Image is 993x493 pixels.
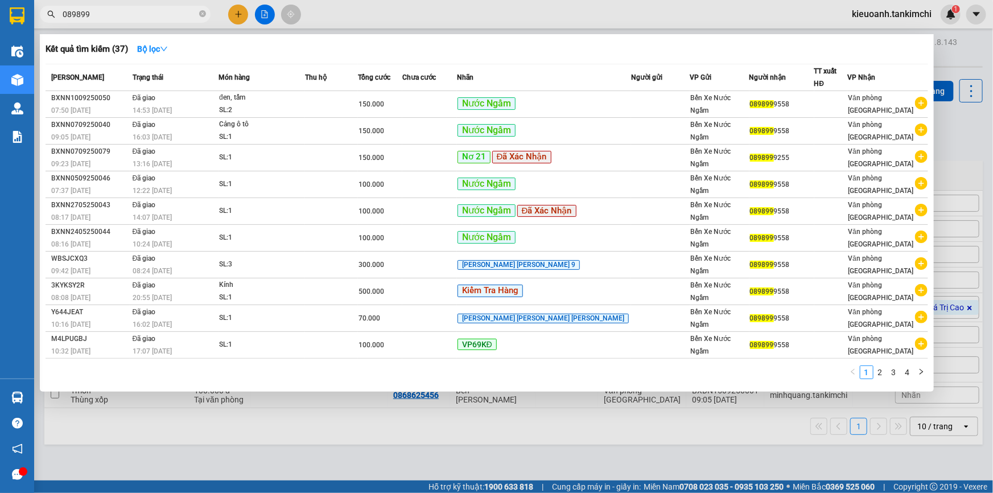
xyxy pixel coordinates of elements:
strong: Bộ lọc [137,44,168,54]
span: Nước Ngầm [458,231,516,244]
span: Bến Xe Nước Ngầm [691,147,731,168]
li: 3 [887,365,901,379]
span: 150.000 [359,154,384,162]
div: M4LPUGBJ [51,333,129,345]
button: right [914,365,928,379]
span: 089899 [750,100,774,108]
span: 089899 [750,261,774,269]
input: Tìm tên, số ĐT hoặc mã đơn [63,8,197,20]
div: Y644JEAT [51,306,129,318]
span: 100.000 [359,341,384,349]
a: 1 [860,366,873,379]
span: 17:07 [DATE] [133,347,172,355]
span: 089899 [750,180,774,188]
span: Đã giao [133,308,156,316]
span: Văn phòng [GEOGRAPHIC_DATA] [848,147,913,168]
a: 4 [901,366,914,379]
span: Văn phòng [GEOGRAPHIC_DATA] [848,254,913,275]
span: 100.000 [359,180,384,188]
li: 1 [860,365,873,379]
li: 2 [873,365,887,379]
span: plus-circle [915,204,928,216]
div: 9558 [750,259,814,271]
span: Văn phòng [GEOGRAPHIC_DATA] [848,335,913,355]
div: SL: 3 [219,258,304,271]
div: 9558 [750,286,814,298]
span: Nước Ngầm [458,124,516,137]
span: 70.000 [359,314,380,322]
span: close-circle [199,9,206,20]
span: Đã giao [133,121,156,129]
span: plus-circle [915,97,928,109]
span: plus-circle [915,338,928,350]
span: plus-circle [915,257,928,270]
span: Trạng thái [133,73,163,81]
span: Văn phòng [GEOGRAPHIC_DATA] [848,228,913,248]
div: BXNN0509250046 [51,172,129,184]
span: Bến Xe Nước Ngầm [691,281,731,302]
span: 08:16 [DATE] [51,240,90,248]
img: warehouse-icon [11,46,23,57]
img: warehouse-icon [11,74,23,86]
span: TT xuất HĐ [814,67,837,88]
span: Kiểm Tra Hàng [458,285,523,297]
span: Văn phòng [GEOGRAPHIC_DATA] [848,308,913,328]
span: [PERSON_NAME] [PERSON_NAME] 9 [458,260,580,270]
div: SL: 1 [219,312,304,324]
span: Thu hộ [305,73,327,81]
span: Món hàng [219,73,250,81]
a: 3 [888,366,900,379]
div: BXNN0709250040 [51,119,129,131]
span: Văn phòng [GEOGRAPHIC_DATA] [848,121,913,141]
button: Bộ lọcdown [128,40,177,58]
div: Cảng ô tô [219,118,304,131]
div: BXNN1009250050 [51,92,129,104]
div: SL: 2 [219,104,304,117]
span: Bến Xe Nước Ngầm [691,121,731,141]
span: Đã giao [133,228,156,236]
div: Kính [219,279,304,291]
span: 12:22 [DATE] [133,187,172,195]
div: 9255 [750,152,814,164]
span: Văn phòng [GEOGRAPHIC_DATA] [848,201,913,221]
span: 09:23 [DATE] [51,160,90,168]
img: warehouse-icon [11,102,23,114]
span: Đã giao [133,201,156,209]
span: Nơ 21 [458,151,491,163]
div: 9558 [750,339,814,351]
div: SL: 1 [219,131,304,143]
li: Next Page [914,365,928,379]
span: plus-circle [915,124,928,136]
div: SL: 1 [219,205,304,217]
span: Văn phòng [GEOGRAPHIC_DATA] [848,94,913,114]
span: Tổng cước [358,73,390,81]
span: question-circle [12,418,23,429]
span: 089899 [750,287,774,295]
span: plus-circle [915,311,928,323]
span: 10:32 [DATE] [51,347,90,355]
div: 9558 [750,125,814,137]
span: Bến Xe Nước Ngầm [691,228,731,248]
span: Đã Xác Nhận [492,151,551,163]
span: 150.000 [359,100,384,108]
span: 089899 [750,314,774,322]
img: warehouse-icon [11,392,23,404]
div: BXNN2405250044 [51,226,129,238]
span: down [160,45,168,53]
span: Đã giao [133,281,156,289]
span: 16:02 [DATE] [133,321,172,328]
div: WBSJCXQ3 [51,253,129,265]
span: Nước Ngầm [458,204,516,217]
span: 089899 [750,127,774,135]
div: 9558 [750,232,814,244]
span: 09:42 [DATE] [51,267,90,275]
span: 100.000 [359,234,384,242]
span: 08:08 [DATE] [51,294,90,302]
span: search [47,10,55,18]
span: 07:37 [DATE] [51,187,90,195]
span: Văn phòng [GEOGRAPHIC_DATA] [848,281,913,302]
span: Đã Xác Nhận [517,205,576,217]
span: Đã giao [133,254,156,262]
span: close-circle [199,10,206,17]
span: plus-circle [915,150,928,163]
